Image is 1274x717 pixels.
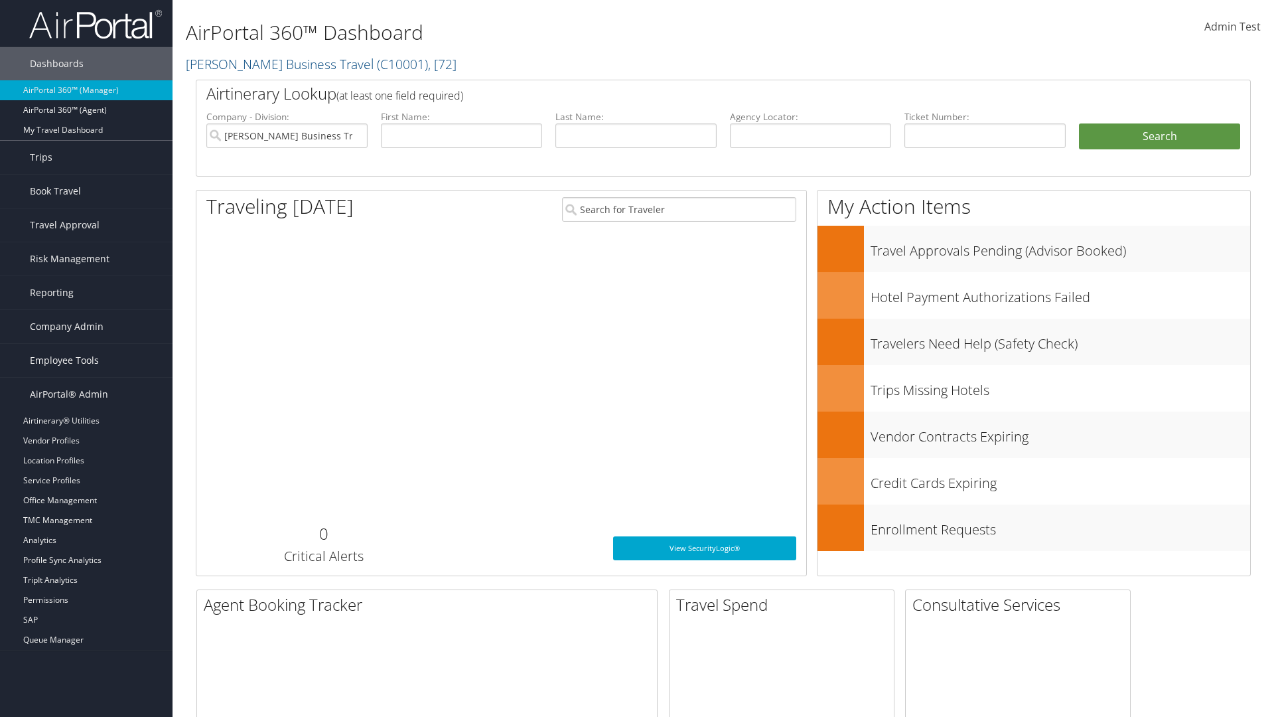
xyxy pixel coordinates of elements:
[206,522,441,545] h2: 0
[30,47,84,80] span: Dashboards
[30,141,52,174] span: Trips
[871,467,1250,493] h3: Credit Cards Expiring
[204,594,657,616] h2: Agent Booking Tracker
[1204,7,1261,48] a: Admin Test
[613,536,796,560] a: View SecurityLogic®
[817,226,1250,272] a: Travel Approvals Pending (Advisor Booked)
[817,193,1250,220] h1: My Action Items
[30,378,108,411] span: AirPortal® Admin
[555,110,717,123] label: Last Name:
[871,235,1250,260] h3: Travel Approvals Pending (Advisor Booked)
[30,276,74,309] span: Reporting
[30,175,81,208] span: Book Travel
[817,505,1250,551] a: Enrollment Requests
[377,55,428,73] span: ( C10001 )
[817,365,1250,412] a: Trips Missing Hotels
[871,421,1250,446] h3: Vendor Contracts Expiring
[30,208,100,242] span: Travel Approval
[206,110,368,123] label: Company - Division:
[206,82,1153,105] h2: Airtinerary Lookup
[871,514,1250,539] h3: Enrollment Requests
[206,193,354,220] h1: Traveling [DATE]
[1204,19,1261,34] span: Admin Test
[817,458,1250,505] a: Credit Cards Expiring
[30,310,104,343] span: Company Admin
[562,197,796,222] input: Search for Traveler
[30,242,109,276] span: Risk Management
[730,110,891,123] label: Agency Locator:
[871,281,1250,307] h3: Hotel Payment Authorizations Failed
[871,328,1250,353] h3: Travelers Need Help (Safety Check)
[817,412,1250,458] a: Vendor Contracts Expiring
[30,344,99,377] span: Employee Tools
[912,594,1130,616] h2: Consultative Services
[817,319,1250,365] a: Travelers Need Help (Safety Check)
[871,374,1250,400] h3: Trips Missing Hotels
[29,9,162,40] img: airportal-logo.png
[817,272,1250,319] a: Hotel Payment Authorizations Failed
[428,55,457,73] span: , [ 72 ]
[206,547,441,566] h3: Critical Alerts
[336,88,463,103] span: (at least one field required)
[1079,123,1240,150] button: Search
[186,19,902,46] h1: AirPortal 360™ Dashboard
[381,110,542,123] label: First Name:
[904,110,1066,123] label: Ticket Number:
[186,55,457,73] a: [PERSON_NAME] Business Travel
[676,594,894,616] h2: Travel Spend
